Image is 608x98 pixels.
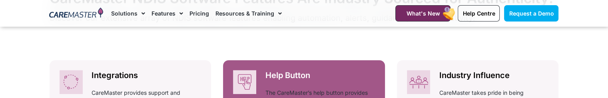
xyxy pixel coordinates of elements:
[395,5,451,22] a: What's New
[439,70,549,81] h2: Industry Influence
[509,10,554,17] span: Request a Demo
[458,5,500,22] a: Help Centre
[407,70,430,94] img: Industry-informed, CareMaster NDIS CRM integrates NDIS Support Worker and Participant Apps, showc...
[49,8,103,20] img: CareMaster Logo
[265,70,375,81] h2: Help Button
[406,10,440,17] span: What's New
[504,5,558,22] a: Request a Demo
[92,70,201,81] h2: Integrations
[60,70,83,94] img: CareMaster NDIS CRM ensures seamless work integration with Xero and MYOB, optimising financial ma...
[233,70,256,94] img: Help Button - CareMaster NDIS Software Administrator feature: immediate help access, issue report...
[462,10,495,17] span: Help Centre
